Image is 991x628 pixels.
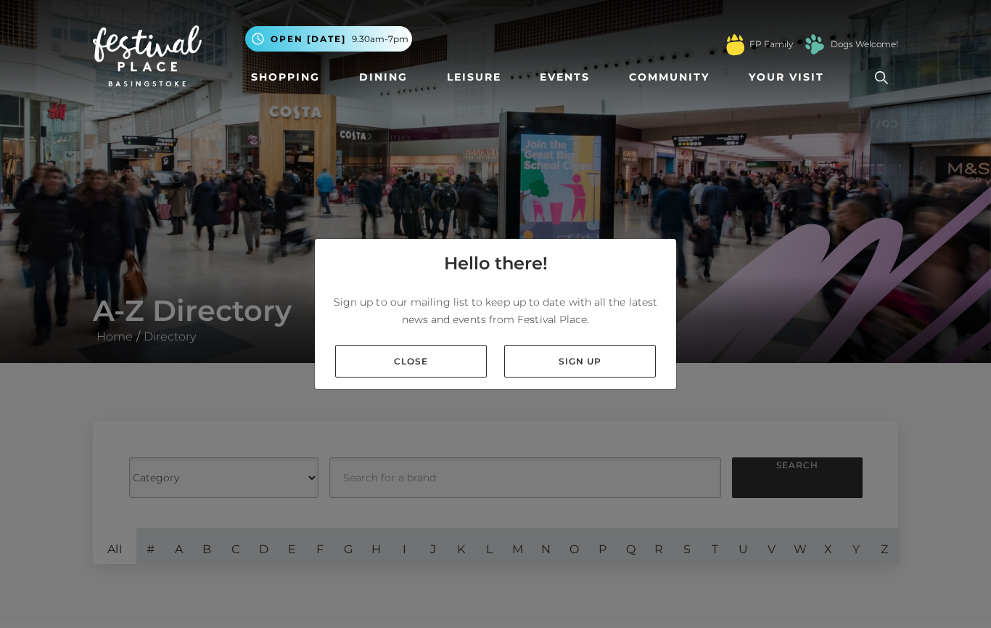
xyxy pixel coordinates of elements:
[831,38,898,51] a: Dogs Welcome!
[352,33,408,46] span: 9.30am-7pm
[623,64,715,91] a: Community
[444,250,548,277] h4: Hello there!
[335,345,487,378] a: Close
[534,64,596,91] a: Events
[504,345,656,378] a: Sign up
[749,38,793,51] a: FP Family
[353,64,414,91] a: Dining
[93,25,202,86] img: Festival Place Logo
[271,33,346,46] span: Open [DATE]
[749,70,824,85] span: Your Visit
[245,64,326,91] a: Shopping
[441,64,507,91] a: Leisure
[743,64,837,91] a: Your Visit
[326,293,665,328] p: Sign up to our mailing list to keep up to date with all the latest news and events from Festival ...
[245,26,412,52] button: Open [DATE] 9.30am-7pm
